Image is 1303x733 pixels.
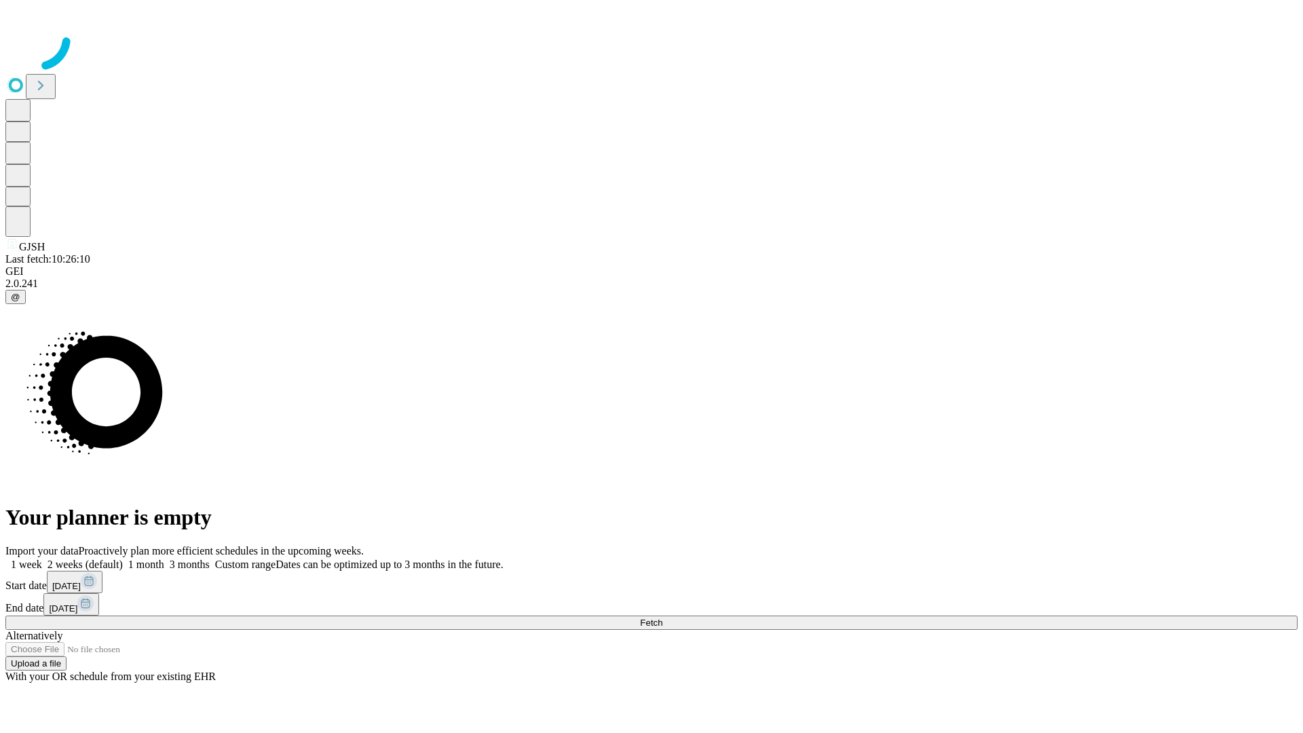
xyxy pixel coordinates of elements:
[48,559,123,570] span: 2 weeks (default)
[5,290,26,304] button: @
[47,571,102,593] button: [DATE]
[5,265,1298,278] div: GEI
[5,505,1298,530] h1: Your planner is empty
[170,559,210,570] span: 3 months
[49,603,77,614] span: [DATE]
[43,593,99,616] button: [DATE]
[5,671,216,682] span: With your OR schedule from your existing EHR
[11,292,20,302] span: @
[19,241,45,252] span: GJSH
[11,559,42,570] span: 1 week
[5,253,90,265] span: Last fetch: 10:26:10
[5,545,79,557] span: Import your data
[52,581,81,591] span: [DATE]
[5,656,67,671] button: Upload a file
[5,593,1298,616] div: End date
[215,559,276,570] span: Custom range
[5,278,1298,290] div: 2.0.241
[5,616,1298,630] button: Fetch
[128,559,164,570] span: 1 month
[276,559,503,570] span: Dates can be optimized up to 3 months in the future.
[5,571,1298,593] div: Start date
[79,545,364,557] span: Proactively plan more efficient schedules in the upcoming weeks.
[640,618,662,628] span: Fetch
[5,630,62,641] span: Alternatively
